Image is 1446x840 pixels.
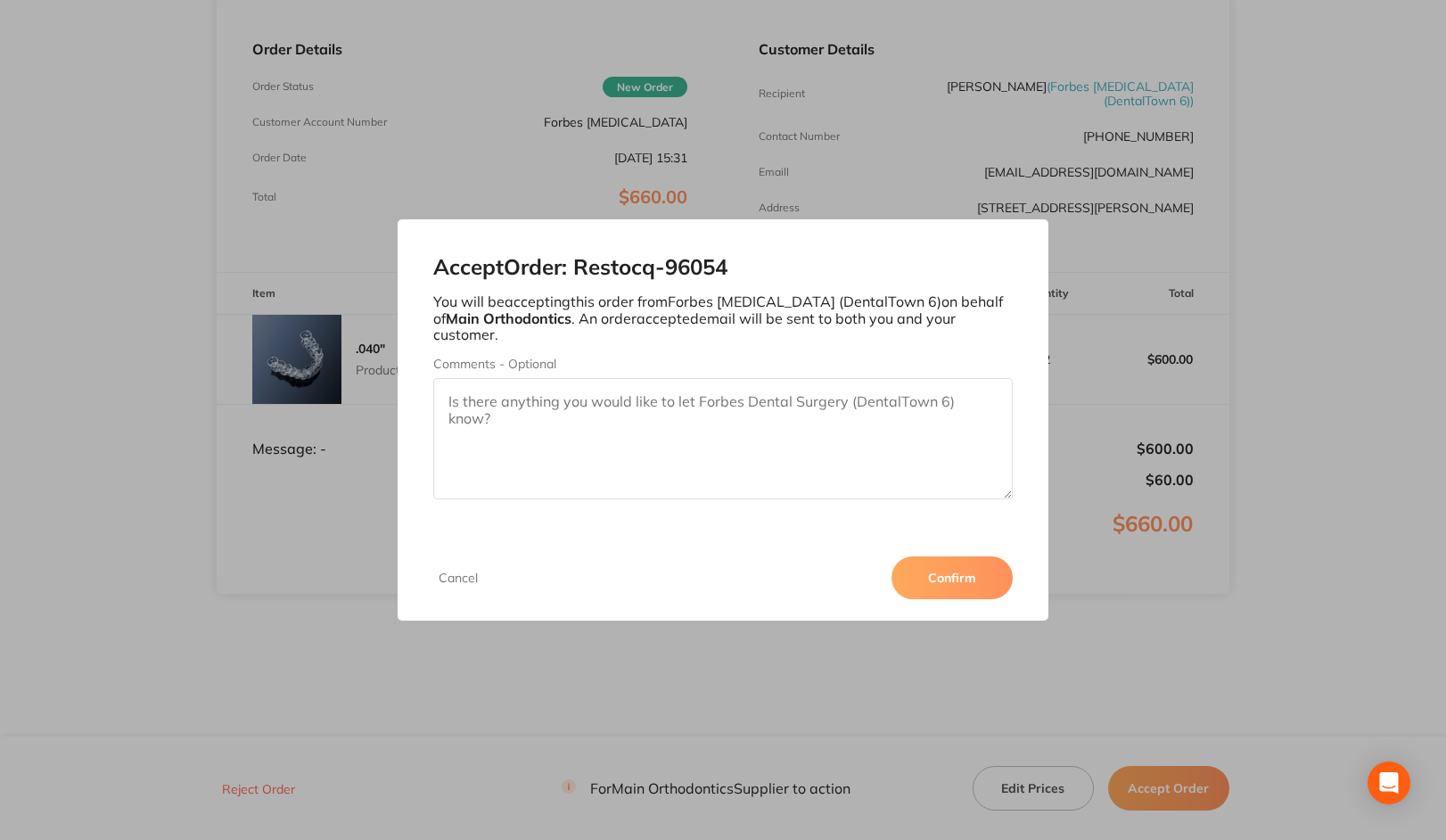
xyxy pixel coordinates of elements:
label: Comments - Optional [433,357,1013,371]
button: Confirm [891,556,1013,599]
button: Cancel [433,570,483,586]
p: You will be accepting this order from Forbes [MEDICAL_DATA] (DentalTown 6) on behalf of . An orde... [433,293,1013,342]
div: Open Intercom Messenger [1368,762,1410,804]
b: Main Orthodontics [446,309,571,327]
h2: Accept Order: Restocq- 96054 [433,255,1013,280]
